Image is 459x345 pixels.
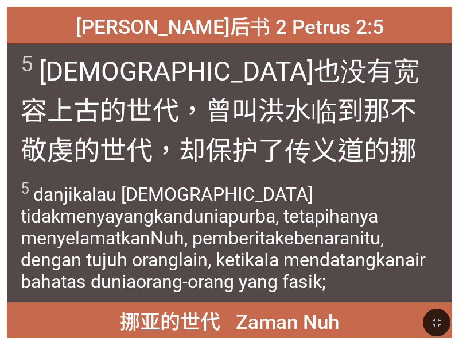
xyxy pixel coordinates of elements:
[76,10,384,41] span: [PERSON_NAME]后书 2 Petrus 2:5
[21,95,417,206] wg1863: 那不敬虔的
[21,249,426,293] wg3590: lain, ketika
[21,227,426,293] wg1343: itu, dengan tujuh orang
[21,95,417,206] wg5339: 上古的
[21,205,426,293] wg235: hanya menyelamatkan
[21,205,426,293] wg744: , tetapi
[21,135,417,206] wg2889: ，却
[21,227,426,293] wg3575: , pemberita
[21,227,426,293] wg2783: kebenaran
[21,227,426,293] wg5442: Nuh
[21,179,438,293] span: dan
[21,95,417,206] wg2889: ，曾叫洪水
[21,249,426,293] wg1863: Ia mendatangkan
[322,271,326,293] wg765: ;
[21,179,29,198] sup: 5
[21,50,438,207] span: [DEMOGRAPHIC_DATA]也
[21,205,426,293] wg5339: dunia
[21,51,33,76] sup: 5
[21,183,426,293] wg2532: jikalau [DEMOGRAPHIC_DATA] tidak
[21,135,417,206] wg765: 世代
[21,95,417,206] wg2627: 临到
[21,205,426,293] wg2889: purba
[21,95,417,206] wg744: 世代
[51,271,326,293] wg2627: atas dunia
[21,249,426,293] wg1863: air bah
[136,271,326,293] wg2889: orang-orang yang fasik
[21,205,426,293] wg3756: menyayangkan
[21,135,417,206] wg235: 保护了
